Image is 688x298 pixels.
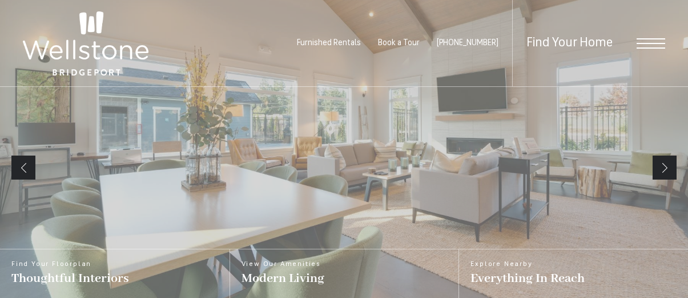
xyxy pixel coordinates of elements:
[526,37,613,50] a: Find Your Home
[297,39,361,47] a: Furnished Rentals
[437,39,498,47] a: Call Us at (253) 642-8681
[242,261,324,268] span: View Our Amenities
[458,249,688,298] a: Explore Nearby
[653,156,677,180] a: Next
[437,39,498,47] span: [PHONE_NUMBER]
[23,11,148,76] img: Wellstone
[378,39,420,47] a: Book a Tour
[11,156,35,180] a: Previous
[470,271,585,287] span: Everything In Reach
[242,271,324,287] span: Modern Living
[637,38,665,49] button: Open Menu
[470,261,585,268] span: Explore Nearby
[11,261,129,268] span: Find Your Floorplan
[230,249,459,298] a: View Our Amenities
[11,271,129,287] span: Thoughtful Interiors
